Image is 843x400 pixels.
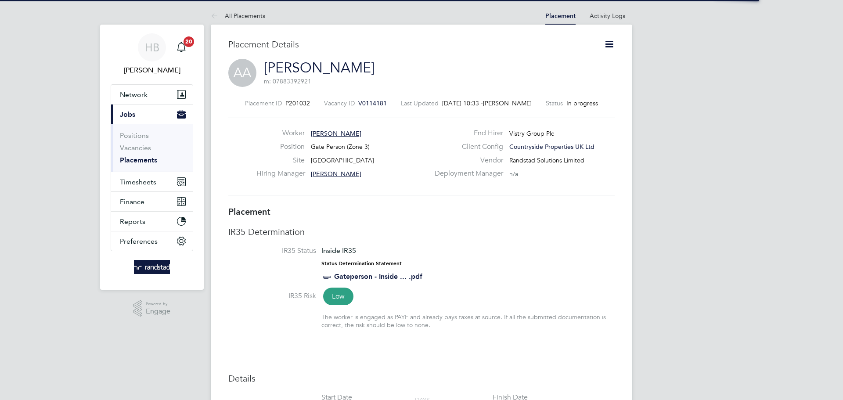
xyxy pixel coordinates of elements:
[111,105,193,124] button: Jobs
[324,99,355,107] label: Vacancy ID
[334,272,422,281] a: Gateperson - Inside ... .pdf
[120,217,145,226] span: Reports
[321,313,615,329] div: The worker is engaged as PAYE and already pays taxes at source. If all the submitted documentatio...
[146,300,170,308] span: Powered by
[264,77,311,85] span: m: 07883392921
[321,260,402,267] strong: Status Determination Statement
[111,33,193,76] a: HB[PERSON_NAME]
[509,156,584,164] span: Randstad Solutions Limited
[311,170,361,178] span: [PERSON_NAME]
[321,246,356,255] span: Inside IR35
[111,212,193,231] button: Reports
[111,85,193,104] button: Network
[211,12,265,20] a: All Placements
[111,192,193,211] button: Finance
[184,36,194,47] span: 20
[120,198,144,206] span: Finance
[120,90,148,99] span: Network
[546,99,563,107] label: Status
[120,178,156,186] span: Timesheets
[134,260,170,274] img: randstad-logo-retina.png
[228,246,316,256] label: IR35 Status
[228,59,256,87] span: AA
[146,308,170,315] span: Engage
[111,65,193,76] span: Hela Baker
[590,12,625,20] a: Activity Logs
[120,237,158,245] span: Preferences
[429,169,503,178] label: Deployment Manager
[509,143,594,151] span: Countryside Properties UK Ltd
[264,59,375,76] a: [PERSON_NAME]
[256,142,305,151] label: Position
[120,131,149,140] a: Positions
[133,300,171,317] a: Powered byEngage
[285,99,310,107] span: P201032
[111,124,193,172] div: Jobs
[358,99,387,107] span: V0114181
[545,12,576,20] a: Placement
[228,373,615,384] h3: Details
[311,143,370,151] span: Gate Person (Zone 3)
[120,144,151,152] a: Vacancies
[120,110,135,119] span: Jobs
[323,288,353,305] span: Low
[145,42,159,53] span: HB
[256,129,305,138] label: Worker
[401,99,439,107] label: Last Updated
[100,25,204,290] nav: Main navigation
[228,206,270,217] b: Placement
[429,142,503,151] label: Client Config
[173,33,190,61] a: 20
[509,170,518,178] span: n/a
[228,226,615,238] h3: IR35 Determination
[256,169,305,178] label: Hiring Manager
[429,156,503,165] label: Vendor
[111,172,193,191] button: Timesheets
[483,99,532,107] span: [PERSON_NAME]
[311,130,361,137] span: [PERSON_NAME]
[111,260,193,274] a: Go to home page
[228,292,316,301] label: IR35 Risk
[566,99,598,107] span: In progress
[256,156,305,165] label: Site
[245,99,282,107] label: Placement ID
[442,99,483,107] span: [DATE] 10:33 -
[228,39,591,50] h3: Placement Details
[509,130,554,137] span: Vistry Group Plc
[111,231,193,251] button: Preferences
[311,156,374,164] span: [GEOGRAPHIC_DATA]
[120,156,157,164] a: Placements
[429,129,503,138] label: End Hirer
